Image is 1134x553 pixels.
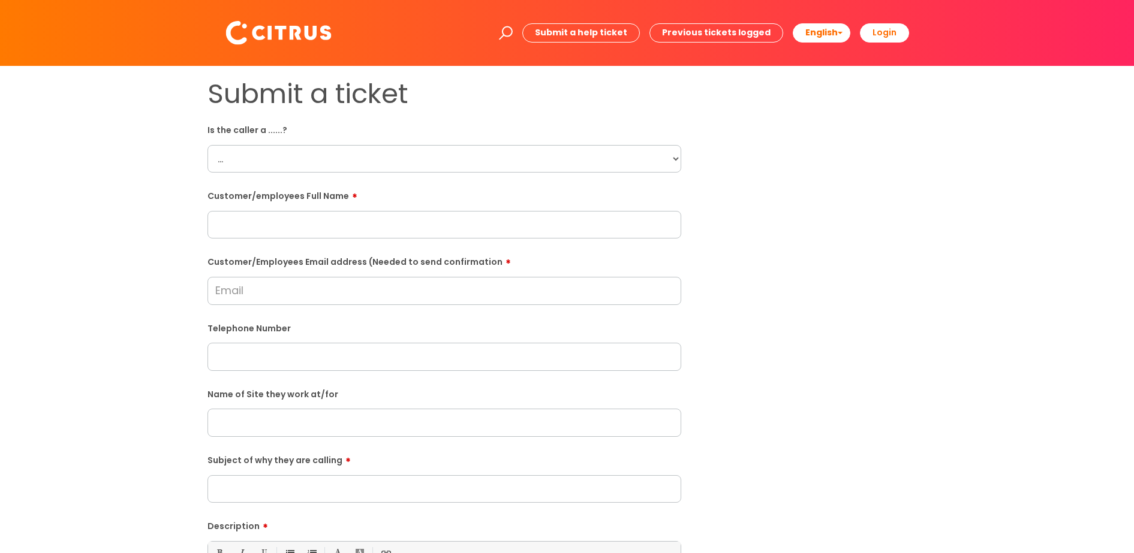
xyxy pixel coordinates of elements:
[207,451,681,466] label: Subject of why they are calling
[207,123,681,135] label: Is the caller a ......?
[522,23,640,42] a: Submit a help ticket
[805,26,838,38] span: English
[207,277,681,304] input: Email
[873,26,897,38] b: Login
[207,517,681,531] label: Description
[207,253,681,267] label: Customer/Employees Email address (Needed to send confirmation
[207,387,681,400] label: Name of Site they work at/for
[860,23,909,42] a: Login
[649,23,783,42] a: Previous tickets logged
[207,321,681,334] label: Telephone Number
[207,78,681,110] h1: Submit a ticket
[207,187,681,201] label: Customer/employees Full Name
